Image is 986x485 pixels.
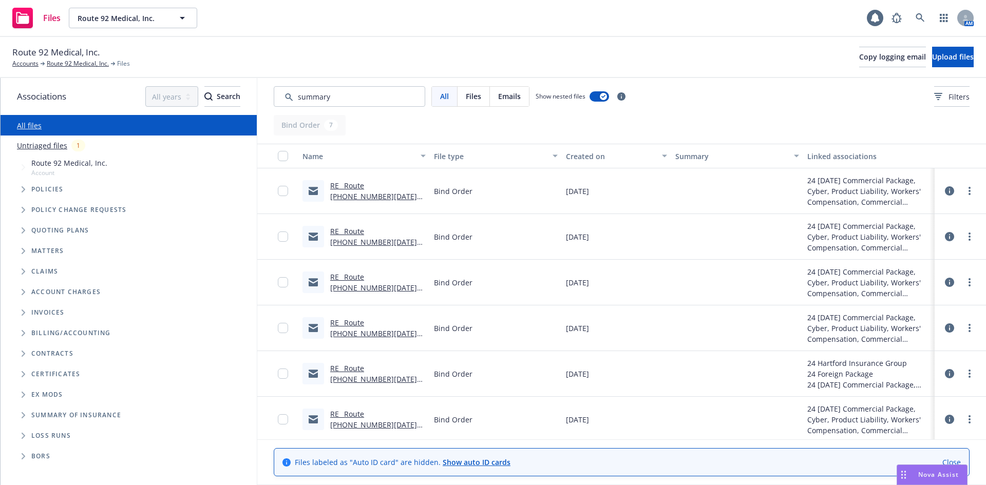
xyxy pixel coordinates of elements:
span: Filters [934,91,970,102]
span: Bind Order [434,323,472,334]
a: Report a Bug [886,8,907,28]
button: Linked associations [803,144,935,168]
a: Close [942,457,961,468]
input: Search by keyword... [274,86,425,107]
div: Folder Tree Example [1,323,257,467]
span: Matters [31,248,64,254]
span: Claims [31,268,58,275]
span: Nova Assist [918,470,959,479]
span: Files [466,91,481,102]
a: more [963,230,976,243]
span: Policies [31,186,64,192]
div: Linked associations [807,151,931,162]
div: Summary [675,151,787,162]
span: Copy logging email [859,52,926,62]
span: [DATE] [566,414,589,425]
button: Filters [934,86,970,107]
span: Filters [949,91,970,102]
span: [DATE] [566,186,589,197]
a: more [963,413,976,425]
span: Quoting plans [31,227,89,234]
a: Untriaged files [17,140,67,151]
div: Created on [566,151,656,162]
span: Files labeled as "Auto ID card" are hidden. [295,457,510,468]
a: Search [910,8,931,28]
div: 24 [DATE] Commercial Package, Cyber, Product Liability, Workers' Compensation, Commercial Umbrell... [807,379,931,390]
a: more [963,276,976,288]
span: Files [117,59,130,68]
span: Route 92 Medical, Inc. [12,46,100,59]
a: more [963,367,976,380]
a: RE_ Route [PHONE_NUMBER][DATE][DATE] Property & Casualty Renewal Proposal (Revised) - Attached an... [330,272,424,336]
span: Associations [17,90,66,103]
span: Invoices [31,309,65,316]
span: Files [43,14,61,22]
a: Files [8,4,65,32]
a: All files [17,121,42,130]
span: Route 92 Medical, Inc. [31,158,107,168]
div: Drag to move [897,465,910,484]
button: Nova Assist [897,464,968,485]
span: Upload files [932,52,974,62]
span: [DATE] [566,231,589,242]
button: Created on [562,144,672,168]
span: Account [31,168,107,177]
div: 24 [DATE] Commercial Package, Cyber, Product Liability, Workers' Compensation, Commercial Umbrell... [807,266,931,299]
input: Toggle Row Selected [278,231,288,242]
span: Certificates [31,371,80,377]
a: more [963,185,976,197]
a: RE_ Route [PHONE_NUMBER][DATE][DATE] Property & Casualty Renewal Proposal (Revised) - Attached an... [330,409,424,473]
a: RE_ Route [PHONE_NUMBER][DATE][DATE] Property & Casualty Renewal Proposal (Revised) - Attached an... [330,363,424,427]
div: Name [302,151,414,162]
a: Accounts [12,59,39,68]
div: 1 [71,140,85,151]
span: Emails [498,91,521,102]
button: Upload files [932,47,974,67]
button: Name [298,144,430,168]
button: Summary [671,144,803,168]
span: Ex Mods [31,392,63,398]
span: Summary of insurance [31,412,121,418]
input: Toggle Row Selected [278,277,288,287]
button: File type [430,144,561,168]
span: All [440,91,449,102]
div: Search [204,87,240,106]
span: Bind Order [434,277,472,288]
span: Show nested files [536,92,585,101]
input: Toggle Row Selected [278,323,288,333]
div: 24 [DATE] Commercial Package, Cyber, Product Liability, Workers' Compensation, Commercial Umbrell... [807,221,931,253]
input: Toggle Row Selected [278,414,288,424]
span: [DATE] [566,323,589,334]
span: Bind Order [434,414,472,425]
button: SearchSearch [204,86,240,107]
svg: Search [204,92,213,101]
span: Bind Order [434,368,472,379]
a: Route 92 Medical, Inc. [47,59,109,68]
input: Toggle Row Selected [278,186,288,196]
span: Contracts [31,351,73,357]
button: Copy logging email [859,47,926,67]
div: 24 [DATE] Commercial Package, Cyber, Product Liability, Workers' Compensation, Commercial Umbrell... [807,312,931,344]
button: Route 92 Medical, Inc. [69,8,197,28]
input: Toggle Row Selected [278,368,288,379]
a: RE_ Route [PHONE_NUMBER][DATE][DATE] Property & Casualty Renewal Proposal (Revised) - Attached an... [330,181,424,244]
span: Policy change requests [31,207,126,213]
a: RE_ Route [PHONE_NUMBER][DATE][DATE] Property & Casualty Renewal Proposal (Revised) - Attached an... [330,318,424,381]
div: Tree Example [1,156,257,323]
div: 24 [DATE] Commercial Package, Cyber, Product Liability, Workers' Compensation, Commercial Umbrell... [807,403,931,436]
span: BORs [31,453,50,459]
div: File type [434,151,546,162]
span: Route 92 Medical, Inc. [78,13,166,24]
span: [DATE] [566,277,589,288]
span: [DATE] [566,368,589,379]
span: Loss Runs [31,433,71,439]
span: Bind Order [434,186,472,197]
input: Select all [278,151,288,161]
a: more [963,322,976,334]
a: Switch app [934,8,954,28]
span: Billing/Accounting [31,330,111,336]
a: Show auto ID cards [443,457,510,467]
div: 24 [DATE] Commercial Package, Cyber, Product Liability, Workers' Compensation, Commercial Umbrell... [807,175,931,207]
span: Bind Order [434,231,472,242]
div: 24 Hartford Insurance Group [807,358,931,368]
